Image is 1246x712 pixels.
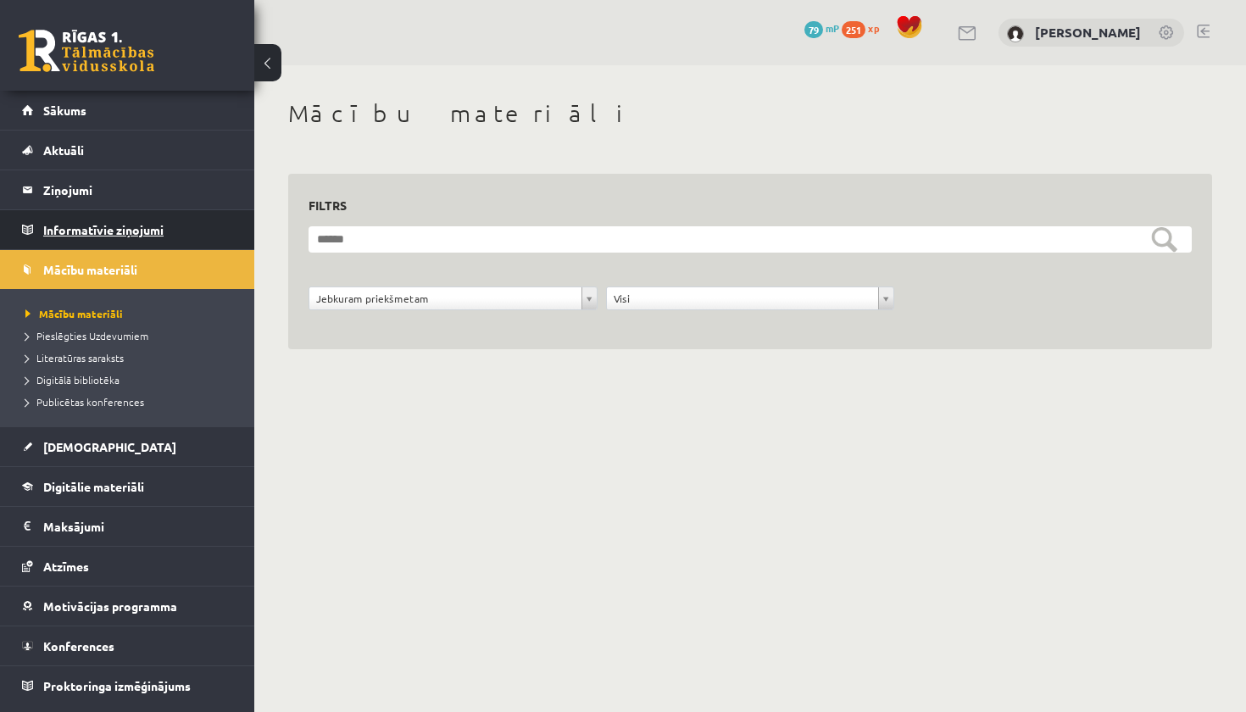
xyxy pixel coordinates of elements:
[868,21,879,35] span: xp
[43,142,84,158] span: Aktuāli
[1035,24,1141,41] a: [PERSON_NAME]
[43,507,233,546] legend: Maksājumi
[22,547,233,586] a: Atzīmes
[43,262,137,277] span: Mācību materiāli
[804,21,823,38] span: 79
[22,626,233,665] a: Konferences
[804,21,839,35] a: 79 mP
[316,287,575,309] span: Jebkuram priekšmetam
[19,30,154,72] a: Rīgas 1. Tālmācības vidusskola
[22,170,233,209] a: Ziņojumi
[25,395,144,409] span: Publicētas konferences
[25,350,237,365] a: Literatūras saraksts
[22,91,233,130] a: Sākums
[43,170,233,209] legend: Ziņojumi
[22,507,233,546] a: Maksājumi
[25,329,148,342] span: Pieslēgties Uzdevumiem
[43,439,176,454] span: [DEMOGRAPHIC_DATA]
[25,394,237,409] a: Publicētas konferences
[43,638,114,654] span: Konferences
[43,598,177,614] span: Motivācijas programma
[25,373,120,387] span: Digitālā bibliotēka
[614,287,872,309] span: Visi
[22,666,233,705] a: Proktoringa izmēģinājums
[25,372,237,387] a: Digitālā bibliotēka
[43,559,89,574] span: Atzīmes
[22,250,233,289] a: Mācību materiāli
[25,307,123,320] span: Mācību materiāli
[826,21,839,35] span: mP
[309,194,1171,217] h3: Filtrs
[25,328,237,343] a: Pieslēgties Uzdevumiem
[43,678,191,693] span: Proktoringa izmēģinājums
[43,479,144,494] span: Digitālie materiāli
[22,210,233,249] a: Informatīvie ziņojumi
[1007,25,1024,42] img: Emīls Brakše
[22,467,233,506] a: Digitālie materiāli
[22,427,233,466] a: [DEMOGRAPHIC_DATA]
[22,131,233,170] a: Aktuāli
[22,587,233,626] a: Motivācijas programma
[842,21,887,35] a: 251 xp
[25,351,124,364] span: Literatūras saraksts
[607,287,894,309] a: Visi
[43,210,233,249] legend: Informatīvie ziņojumi
[43,103,86,118] span: Sākums
[309,287,597,309] a: Jebkuram priekšmetam
[288,99,1212,128] h1: Mācību materiāli
[25,306,237,321] a: Mācību materiāli
[842,21,865,38] span: 251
